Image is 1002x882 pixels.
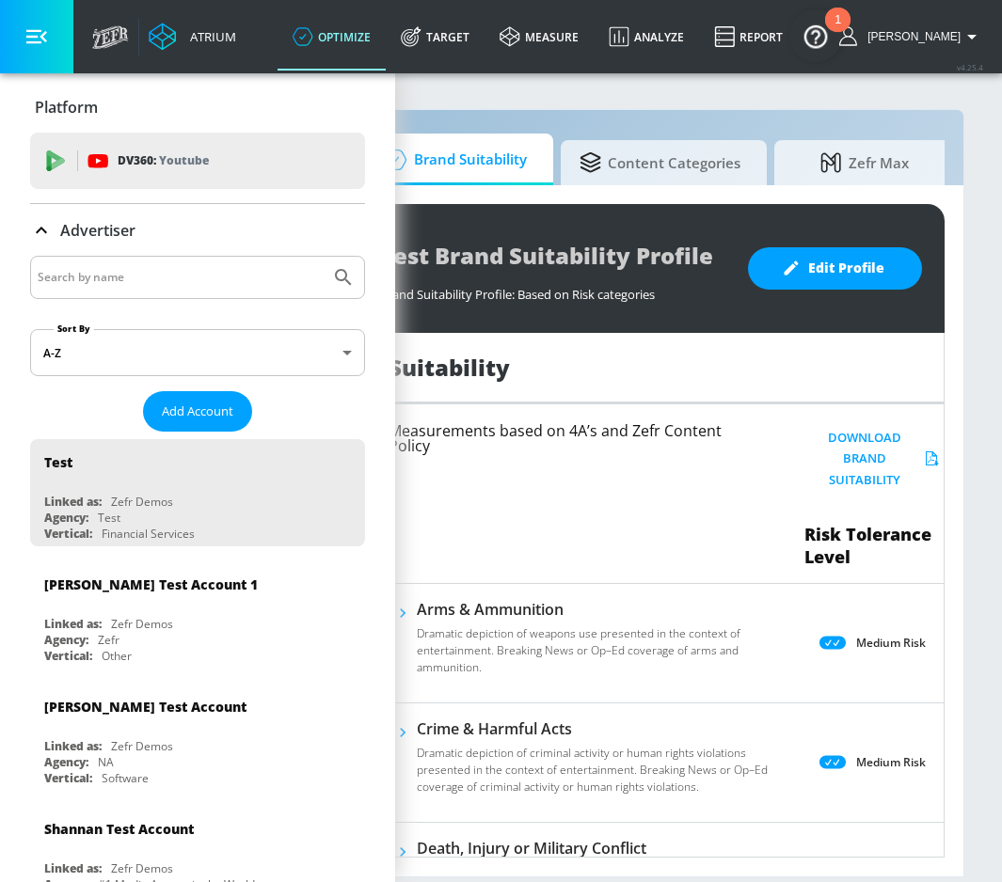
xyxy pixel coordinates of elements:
[30,329,365,376] div: A-Z
[30,133,365,189] div: DV360: Youtube
[183,28,236,45] div: Atrium
[102,648,132,664] div: Other
[44,648,92,664] div: Vertical:
[417,745,777,795] p: Dramatic depiction of criminal activity or human rights violations presented in the context of en...
[417,838,777,858] h6: Death, Injury or Military Conflict
[44,698,247,716] div: [PERSON_NAME] Test Account
[143,391,252,432] button: Add Account
[580,140,740,185] span: Content Categories
[44,820,194,838] div: Shannan Test Account
[44,754,88,770] div: Agency:
[30,684,365,791] div: [PERSON_NAME] Test AccountLinked as:Zefr DemosAgency:NAVertical:Software
[376,137,527,182] span: Brand Suitability
[699,3,798,71] a: Report
[30,81,365,134] div: Platform
[789,9,842,62] button: Open Resource Center, 1 new notification
[159,150,209,170] p: Youtube
[162,401,233,422] span: Add Account
[111,494,173,510] div: Zefr Demos
[839,25,983,48] button: [PERSON_NAME]
[111,616,173,632] div: Zefr Demos
[835,20,841,44] div: 1
[44,738,102,754] div: Linked as:
[417,599,777,687] div: Arms & AmmunitionDramatic depiction of weapons use presented in the context of entertainment. Bre...
[856,752,926,772] p: Medium Risk
[30,439,365,546] div: TestLinked as:Zefr DemosAgency:TestVertical:Financial Services
[957,62,983,72] span: v 4.25.4
[30,204,365,257] div: Advertiser
[44,494,102,510] div: Linked as:
[389,423,758,453] h6: Measurements based on 4A’s and Zefr Content Policy
[44,632,88,648] div: Agency:
[98,754,114,770] div: NA
[38,265,323,290] input: Search by name
[804,423,944,495] button: Download Brand Suitability
[380,276,729,303] div: Brand Suitability Profile: Based on Risk categories
[149,23,236,51] a: Atrium
[44,770,92,786] div: Vertical:
[417,718,777,739] h6: Crime & Harmful Acts
[102,526,195,542] div: Financial Services
[417,625,777,676] p: Dramatic depiction of weapons use presented in the context of entertainment. Breaking News or Op–...
[44,510,88,526] div: Agency:
[389,352,510,383] h1: Suitability
[44,860,102,876] div: Linked as:
[793,140,936,185] span: Zefr Max
[118,150,209,171] p: DV360:
[860,30,961,43] span: login as: javier.armendariz@zefr.com
[98,510,120,526] div: Test
[35,97,98,118] p: Platform
[44,526,92,542] div: Vertical:
[417,718,777,807] div: Crime & Harmful ActsDramatic depiction of criminal activity or human rights violations presented ...
[594,3,699,71] a: Analyze
[386,3,485,71] a: Target
[98,632,119,648] div: Zefr
[44,616,102,632] div: Linked as:
[278,3,386,71] a: optimize
[44,453,72,471] div: Test
[804,523,944,568] span: Risk Tolerance Level
[30,561,365,669] div: [PERSON_NAME] Test Account 1Linked as:Zefr DemosAgency:ZefrVertical:Other
[856,633,926,653] p: Medium Risk
[748,247,922,290] button: Edit Profile
[111,860,173,876] div: Zefr Demos
[44,575,258,593] div: [PERSON_NAME] Test Account 1
[417,599,777,620] h6: Arms & Ammunition
[102,770,149,786] div: Software
[54,323,94,335] label: Sort By
[485,3,594,71] a: measure
[786,257,884,280] span: Edit Profile
[111,738,173,754] div: Zefr Demos
[60,220,135,241] p: Advertiser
